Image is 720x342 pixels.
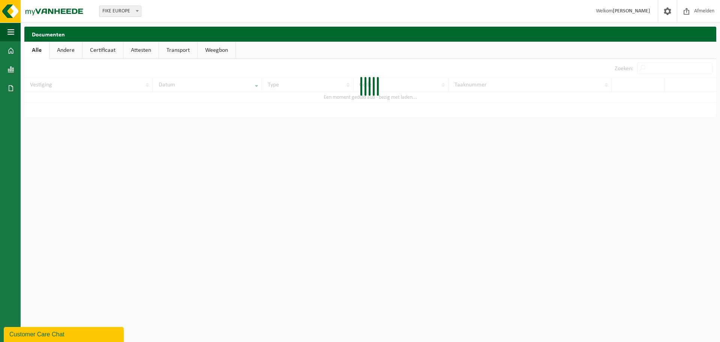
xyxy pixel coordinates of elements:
[123,42,159,59] a: Attesten
[198,42,235,59] a: Weegbon
[99,6,141,17] span: FIKE EUROPE
[49,42,82,59] a: Andere
[24,27,716,41] h2: Documenten
[99,6,141,17] span: FIKE EUROPE
[613,8,650,14] strong: [PERSON_NAME]
[4,325,125,342] iframe: chat widget
[159,42,197,59] a: Transport
[24,42,49,59] a: Alle
[82,42,123,59] a: Certificaat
